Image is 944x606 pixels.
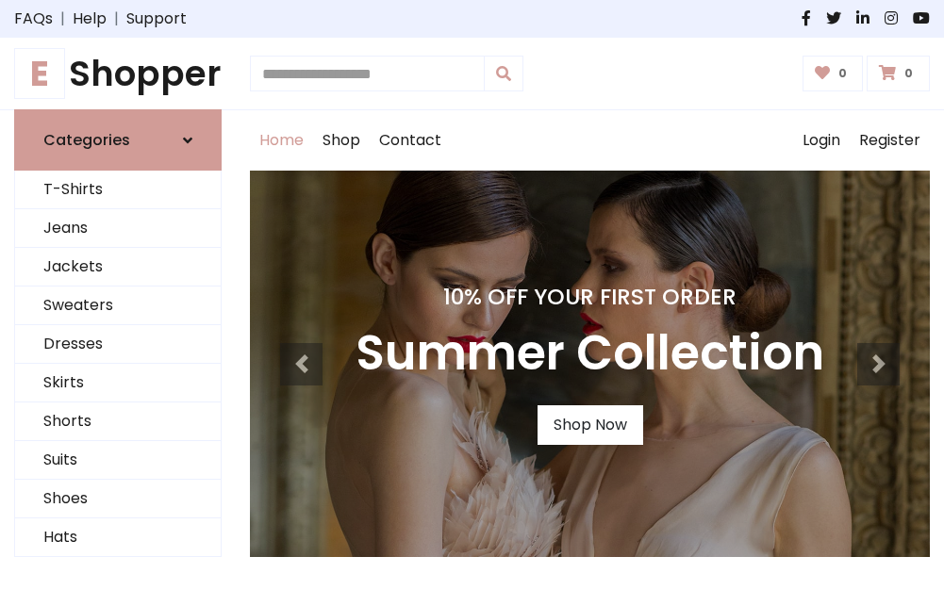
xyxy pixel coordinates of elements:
h1: Shopper [14,53,222,94]
a: Hats [15,518,221,557]
h4: 10% Off Your First Order [356,284,824,310]
a: Register [850,110,930,171]
span: | [53,8,73,30]
a: Shop Now [538,405,643,445]
a: 0 [867,56,930,91]
a: FAQs [14,8,53,30]
span: E [14,48,65,99]
a: Shoes [15,480,221,518]
a: Suits [15,441,221,480]
h3: Summer Collection [356,325,824,383]
a: Shorts [15,402,221,441]
a: Shop [313,110,370,171]
a: Support [126,8,187,30]
a: EShopper [14,53,222,94]
a: Jackets [15,248,221,287]
span: | [107,8,126,30]
a: T-Shirts [15,171,221,209]
a: Contact [370,110,451,171]
span: 0 [900,65,918,82]
a: Skirts [15,364,221,402]
a: Jeans [15,209,221,248]
a: Dresses [15,325,221,364]
h6: Categories [43,131,130,149]
a: Help [73,8,107,30]
a: Login [793,110,850,171]
a: 0 [803,56,864,91]
a: Home [250,110,313,171]
a: Sweaters [15,287,221,325]
a: Categories [14,109,222,171]
span: 0 [834,65,852,82]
